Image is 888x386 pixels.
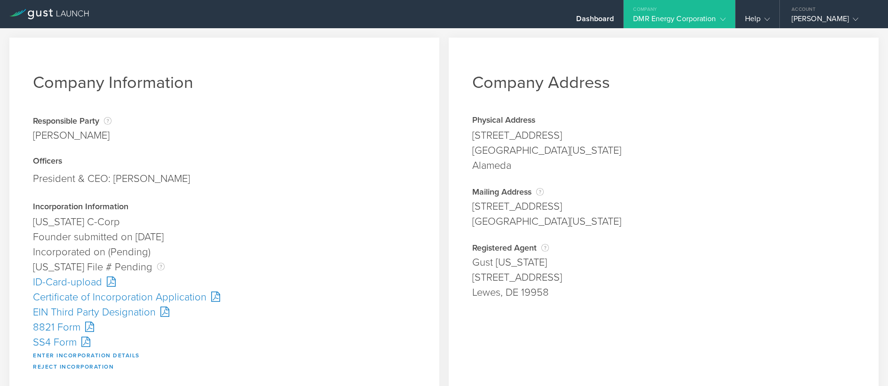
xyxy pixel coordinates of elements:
div: [STREET_ADDRESS] [472,199,855,214]
div: President & CEO: [PERSON_NAME] [33,169,416,189]
div: Physical Address [472,116,855,126]
h1: Company Information [33,72,416,93]
div: SS4 Form [33,335,416,350]
div: Dashboard [576,14,614,28]
div: Certificate of Incorporation Application [33,290,416,305]
iframe: Chat Widget [841,341,888,386]
div: [US_STATE] C-Corp [33,214,416,229]
div: [US_STATE] File # Pending [33,260,416,275]
div: [PERSON_NAME] [792,14,872,28]
div: Incorporation Information [33,203,416,212]
div: ID-Card-upload [33,275,416,290]
div: [STREET_ADDRESS] [472,270,855,285]
div: Officers [33,157,416,166]
button: Enter Incorporation Details [33,350,140,361]
div: DMR Energy Corporation [633,14,725,28]
div: EIN Third Party Designation [33,305,416,320]
div: Founder submitted on [DATE] [33,229,416,244]
div: Incorporated on (Pending) [33,244,416,260]
div: Mailing Address [472,187,855,197]
h1: Company Address [472,72,855,93]
div: 8821 Form [33,320,416,335]
div: Registered Agent [472,243,855,252]
div: Gust [US_STATE] [472,255,855,270]
div: Help [745,14,770,28]
div: [GEOGRAPHIC_DATA][US_STATE] [472,143,855,158]
div: [STREET_ADDRESS] [472,128,855,143]
div: Alameda [472,158,855,173]
div: [GEOGRAPHIC_DATA][US_STATE] [472,214,855,229]
div: [PERSON_NAME] [33,128,111,143]
div: Responsible Party [33,116,111,126]
div: Lewes, DE 19958 [472,285,855,300]
button: Reject Incorporation [33,361,114,372]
